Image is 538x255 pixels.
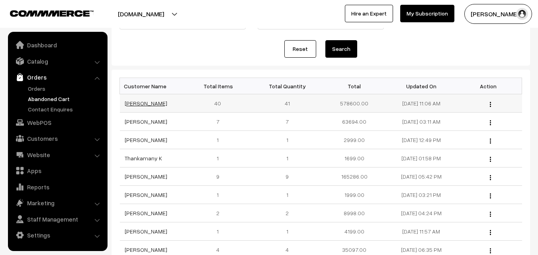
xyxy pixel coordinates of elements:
img: COMMMERCE [10,10,94,16]
td: [DATE] 03:11 AM [388,113,455,131]
a: [PERSON_NAME] [125,100,167,107]
img: Menu [490,120,491,125]
a: [PERSON_NAME] [125,210,167,216]
td: 8998.00 [321,204,387,222]
a: Orders [26,84,105,93]
th: Total [321,78,387,94]
a: Catalog [10,54,105,68]
td: 40 [187,94,254,113]
img: Menu [490,193,491,199]
th: Customer Name [120,78,187,94]
td: [DATE] 03:21 PM [388,186,455,204]
td: 578600.00 [321,94,387,113]
a: Customers [10,131,105,146]
a: Abandoned Cart [26,95,105,103]
td: 1999.00 [321,186,387,204]
a: Staff Management [10,212,105,226]
a: Hire an Expert [345,5,393,22]
a: My Subscription [400,5,454,22]
img: Menu [490,138,491,144]
a: Marketing [10,196,105,210]
button: Search [325,40,357,58]
td: 4199.00 [321,222,387,241]
td: 1 [187,149,254,167]
td: 1 [187,222,254,241]
img: Menu [490,212,491,217]
td: 1 [254,222,321,241]
a: [PERSON_NAME] [125,191,167,198]
td: [DATE] 11:57 AM [388,222,455,241]
a: COMMMERCE [10,8,80,18]
a: Contact Enquires [26,105,105,113]
td: 7 [254,113,321,131]
td: 9 [187,167,254,186]
td: 1 [254,149,321,167]
a: Dashboard [10,38,105,52]
button: [PERSON_NAME] [464,4,532,24]
a: Orders [10,70,105,84]
img: user [516,8,528,20]
a: [PERSON_NAME] [125,118,167,125]
td: [DATE] 04:24 PM [388,204,455,222]
a: Thankamany K [125,155,162,162]
th: Total Quantity [254,78,321,94]
td: 1 [187,131,254,149]
img: Menu [490,248,491,253]
button: [DOMAIN_NAME] [90,4,192,24]
td: [DATE] 05:42 PM [388,167,455,186]
img: Menu [490,157,491,162]
td: 41 [254,94,321,113]
td: 165286.00 [321,167,387,186]
a: Reports [10,180,105,194]
a: Reset [284,40,316,58]
td: 63694.00 [321,113,387,131]
th: Updated On [388,78,455,94]
td: 1 [254,186,321,204]
td: 7 [187,113,254,131]
img: Menu [490,230,491,235]
a: [PERSON_NAME] [125,173,167,180]
td: 2 [254,204,321,222]
img: Menu [490,175,491,180]
td: [DATE] 12:49 PM [388,131,455,149]
td: [DATE] 01:58 PM [388,149,455,167]
a: Apps [10,164,105,178]
td: 1699.00 [321,149,387,167]
img: Menu [490,102,491,107]
a: [PERSON_NAME] [125,136,167,143]
a: [PERSON_NAME] [125,246,167,253]
td: 2 [187,204,254,222]
td: 1 [254,131,321,149]
td: 2999.00 [321,131,387,149]
th: Total Items [187,78,254,94]
a: WebPOS [10,115,105,130]
a: [PERSON_NAME] [125,228,167,235]
a: Settings [10,228,105,242]
th: Action [455,78,522,94]
td: 9 [254,167,321,186]
td: [DATE] 11:06 AM [388,94,455,113]
td: 1 [187,186,254,204]
a: Website [10,148,105,162]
